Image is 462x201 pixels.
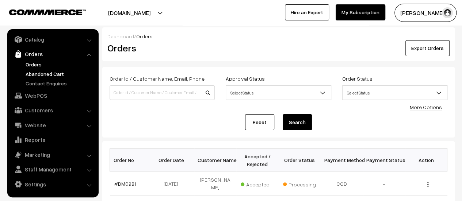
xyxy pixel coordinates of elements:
[107,32,450,40] div: /
[236,149,279,171] th: Accepted / Rejected
[9,104,96,117] a: Customers
[9,47,96,61] a: Orders
[394,4,457,22] button: [PERSON_NAME]
[342,75,373,82] label: Order Status
[152,149,194,171] th: Order Date
[9,133,96,146] a: Reports
[321,149,363,171] th: Payment Method
[194,149,237,171] th: Customer Name
[343,86,447,99] span: Select Status
[136,33,153,39] span: Orders
[363,171,405,196] td: -
[321,171,363,196] td: COD
[245,114,274,130] a: Reset
[9,89,96,102] a: WebPOS
[9,163,96,176] a: Staff Management
[114,181,136,187] a: #DM0981
[83,4,176,22] button: [DOMAIN_NAME]
[405,40,450,56] button: Export Orders
[410,104,442,110] a: More Options
[342,85,447,100] span: Select Status
[9,7,73,16] a: COMMMERCE
[24,80,96,87] a: Contact Enquires
[110,85,215,100] input: Order Id / Customer Name / Customer Email / Customer Phone
[9,178,96,191] a: Settings
[279,149,321,171] th: Order Status
[442,7,453,18] img: user
[427,182,428,187] img: Menu
[107,42,214,54] h2: Orders
[9,148,96,161] a: Marketing
[110,75,205,82] label: Order Id / Customer Name, Email, Phone
[9,9,86,15] img: COMMMERCE
[363,149,405,171] th: Payment Status
[336,4,385,20] a: My Subscription
[285,4,329,20] a: Hire an Expert
[110,149,152,171] th: Order No
[152,171,194,196] td: [DATE]
[24,61,96,68] a: Orders
[194,171,237,196] td: [PERSON_NAME]
[24,70,96,78] a: Abandoned Cart
[226,86,331,99] span: Select Status
[283,179,320,188] span: Processing
[107,33,134,39] a: Dashboard
[226,75,264,82] label: Approval Status
[405,149,447,171] th: Action
[226,85,331,100] span: Select Status
[9,33,96,46] a: Catalog
[9,119,96,132] a: Website
[241,179,277,188] span: Accepted
[283,114,312,130] button: Search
